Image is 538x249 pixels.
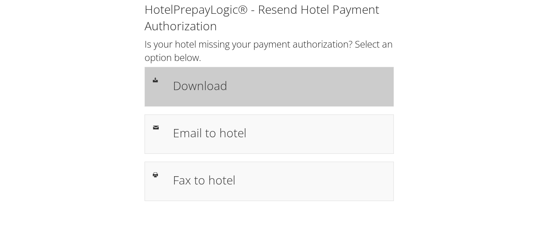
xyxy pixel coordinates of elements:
[173,171,385,189] h1: Fax to hotel
[173,124,385,142] h1: Email to hotel
[145,37,394,64] h2: Is your hotel missing your payment authorization? Select an option below.
[145,114,394,154] a: Email to hotel
[173,77,385,94] h1: Download
[145,162,394,201] a: Fax to hotel
[145,1,394,34] h1: HotelPrepayLogic® - Resend Hotel Payment Authorization
[145,67,394,106] a: Download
